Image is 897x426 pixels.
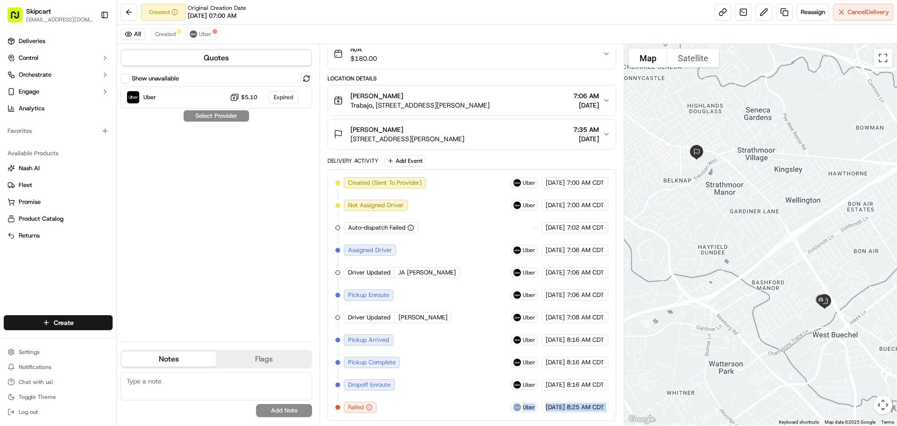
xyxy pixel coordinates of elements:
a: 📗Knowledge Base [6,132,75,149]
span: Orchestrate [19,71,51,79]
img: Uber [127,91,139,103]
div: We're available if you need us! [32,99,118,106]
button: Quotes [121,51,311,65]
button: $5.10 [230,93,257,102]
span: Failed [348,403,364,412]
a: 💻API Documentation [75,132,154,149]
span: Deliveries [19,37,45,45]
span: 7:35 AM [573,125,599,134]
span: Created [155,30,176,38]
span: 7:08 AM CDT [567,313,604,322]
span: [DATE] [546,336,565,344]
span: Original Creation Date [188,4,246,12]
span: [STREET_ADDRESS][PERSON_NAME] [350,134,464,144]
span: [PERSON_NAME] [350,125,403,134]
span: Pickup Complete [348,358,396,367]
span: Uber [523,381,535,389]
span: Create [54,318,74,327]
img: Nash [9,9,28,28]
input: Got a question? Start typing here... [24,60,168,70]
span: [PERSON_NAME] [350,91,403,101]
span: 7:02 AM CDT [567,224,604,232]
span: Knowledge Base [19,136,71,145]
button: Orchestrate [4,67,113,82]
span: 7:06 AM CDT [567,246,604,254]
span: Control [19,54,38,62]
span: Pickup Enroute [348,291,389,299]
div: Expired [269,91,299,103]
span: 7:06 AM CDT [567,291,604,299]
img: uber-new-logo.jpeg [513,202,521,209]
button: Skipcart [26,7,51,16]
span: 7:06 AM [573,91,599,101]
img: uber-new-logo.jpeg [513,246,521,254]
span: Uber [523,314,535,321]
span: Pickup Arrived [348,336,389,344]
button: Control [4,51,113,65]
span: $5.10 [241,94,257,101]
button: Product Catalog [4,211,113,226]
span: Chat with us! [19,378,53,386]
div: Favorites [4,123,113,138]
span: Pylon [93,159,113,166]
div: Delivery Activity [327,157,378,165]
img: uber-new-logo.jpeg [513,336,521,344]
span: [PERSON_NAME] [399,313,448,322]
span: Trabajo, [STREET_ADDRESS][PERSON_NAME] [350,101,490,110]
span: Nash AI [19,164,40,173]
a: Fleet [7,181,109,189]
span: Notifications [19,363,51,371]
button: All [121,29,145,40]
span: [DATE] [546,358,565,367]
p: Welcome 👋 [9,37,170,52]
img: uber-new-logo.jpeg [513,381,521,389]
span: Uber [523,202,535,209]
span: Uber [143,94,156,101]
span: Uber [523,336,535,344]
span: [DATE] 07:00 AM [188,12,236,20]
a: Product Catalog [7,215,109,223]
span: Uber [523,269,535,276]
button: Toggle Theme [4,390,113,404]
span: Settings [19,348,40,356]
span: [DATE] [546,291,565,299]
span: [DATE] [546,313,565,322]
span: Driver Updated [348,313,391,322]
button: CancelDelivery [833,4,893,21]
span: Product Catalog [19,215,64,223]
button: Engage [4,84,113,99]
button: Nash AI [4,161,113,176]
button: Add Event [384,155,426,166]
button: Notes [121,352,216,367]
span: Analytics [19,104,44,113]
button: Notifications [4,361,113,374]
span: Uber [523,179,535,187]
div: Start new chat [32,89,153,99]
a: Nash AI [7,164,109,173]
a: Powered byPylon [66,158,113,166]
a: Promise [7,198,109,206]
img: uber-new-logo.jpeg [513,179,521,187]
span: Promise [19,198,41,206]
div: Location Details [327,75,616,82]
button: [PERSON_NAME]Trabajo, [STREET_ADDRESS][PERSON_NAME]7:06 AM[DATE] [328,86,615,116]
a: Terms (opens in new tab) [881,419,894,425]
span: [DATE] [546,381,565,389]
label: Show unavailable [132,74,179,83]
span: API Documentation [88,136,150,145]
button: Reassign [797,4,829,21]
span: Reassign [801,8,825,16]
button: [EMAIL_ADDRESS][DOMAIN_NAME] [26,16,93,23]
button: Created [141,4,186,21]
span: Assigned Driver [348,246,392,254]
span: [DATE] [546,246,565,254]
span: Toggle Theme [19,393,56,401]
span: Auto-dispatch Failed [348,224,406,232]
button: Fleet [4,178,113,193]
button: Flags [216,352,311,367]
span: [DATE] [546,201,565,209]
span: N/A [350,44,377,54]
div: 💻 [79,137,86,144]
